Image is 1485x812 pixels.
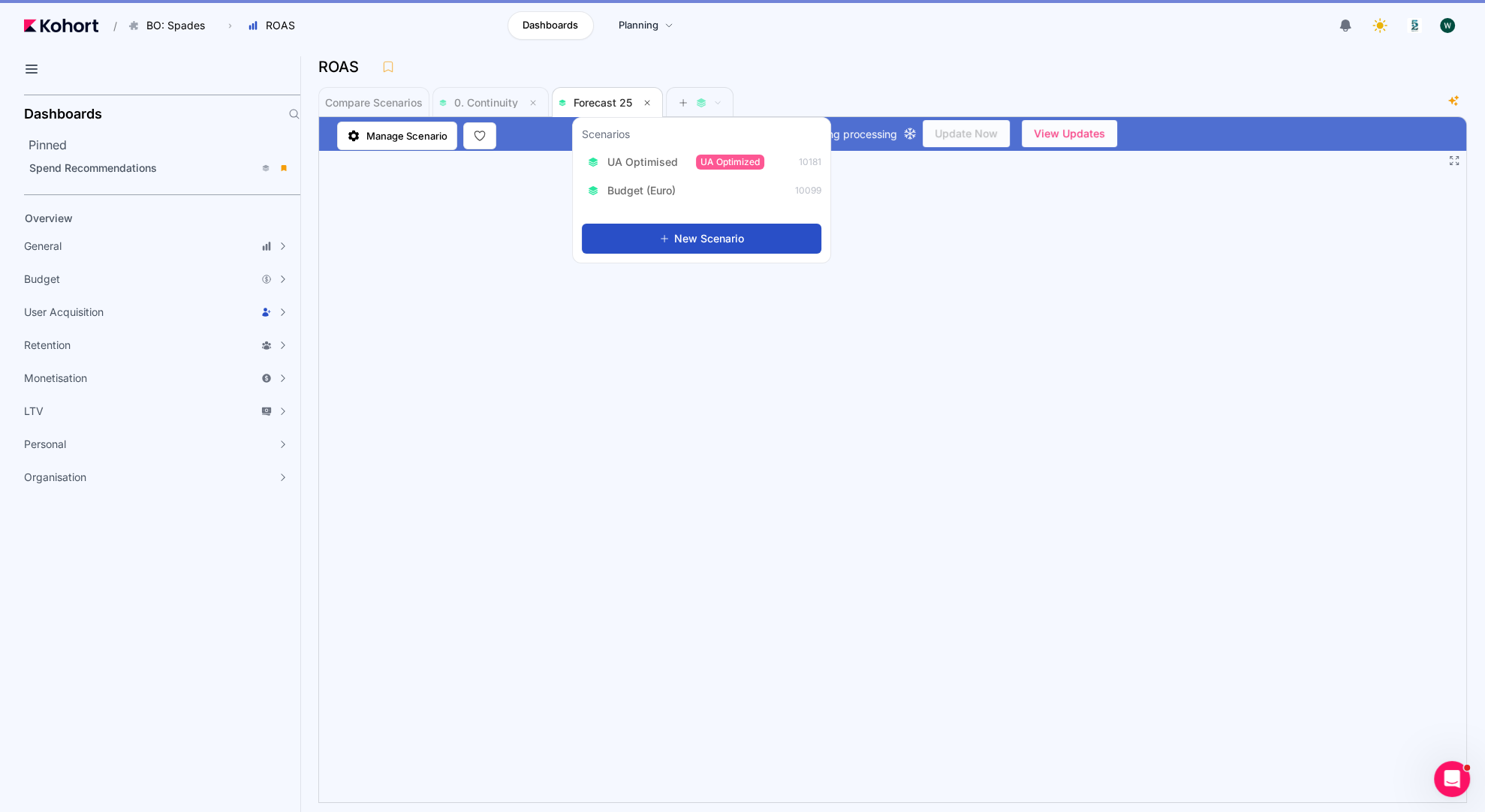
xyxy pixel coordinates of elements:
[318,59,368,74] h3: ROAS
[1448,155,1460,167] button: Fullscreen
[101,18,117,34] span: /
[29,136,300,154] h2: Pinned
[619,18,658,33] span: Planning
[337,122,457,150] a: Manage Scenario
[225,20,235,32] span: ›
[24,437,66,452] span: Personal
[523,18,578,33] span: Dashboards
[582,224,821,254] button: New Scenario
[120,13,221,38] button: BO: Spades
[366,128,447,143] span: Manage Scenario
[24,470,86,485] span: Organisation
[24,157,296,179] a: Spend Recommendations
[1407,18,1422,33] img: logo_logo_images_1_20240607072359498299_20240828135028712857.jpeg
[146,18,205,33] span: BO: Spades
[29,161,157,174] span: Spend Recommendations
[696,155,764,170] span: UA Optimized
[24,107,102,121] h2: Dashboards
[799,156,821,168] span: 10181
[24,19,98,32] img: Kohort logo
[674,231,744,246] span: New Scenario
[607,183,676,198] span: Budget (Euro)
[1022,120,1117,147] button: View Updates
[574,96,632,109] span: Forecast 25
[582,149,770,174] button: UA OptimisedUA Optimized
[239,13,311,38] button: ROAS
[24,404,44,419] span: LTV
[25,212,73,224] span: Overview
[454,96,518,109] span: 0. Continuity
[795,185,821,197] span: 10099
[24,338,71,353] span: Retention
[508,11,594,40] a: Dashboards
[325,98,423,108] span: Compare Scenarios
[582,179,691,203] button: Budget (Euro)
[24,272,60,287] span: Budget
[1034,122,1105,145] span: View Updates
[607,155,678,170] span: UA Optimised
[603,11,689,40] a: Planning
[1434,761,1470,797] iframe: Intercom live chat
[24,371,87,386] span: Monetisation
[24,239,62,254] span: General
[20,207,275,230] a: Overview
[582,127,630,145] h3: Scenarios
[266,18,295,33] span: ROAS
[24,305,104,320] span: User Acquisition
